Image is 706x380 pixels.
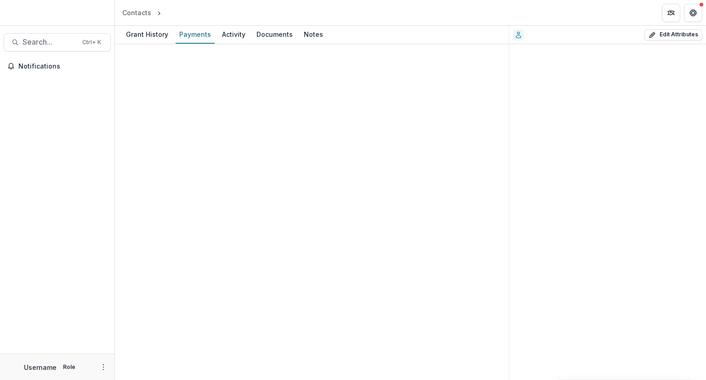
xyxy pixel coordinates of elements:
[18,63,107,70] span: Notifications
[119,6,202,19] nav: breadcrumb
[662,4,680,22] button: Partners
[4,59,111,74] button: Notifications
[218,28,249,41] div: Activity
[98,362,109,373] button: More
[253,28,296,41] div: Documents
[684,4,702,22] button: Get Help
[80,37,103,47] div: Ctrl + K
[122,28,172,41] div: Grant History
[300,28,327,41] div: Notes
[218,26,249,44] a: Activity
[24,363,57,372] p: Username
[4,33,111,52] button: Search...
[60,363,78,371] p: Role
[253,26,296,44] a: Documents
[300,26,327,44] a: Notes
[23,38,77,46] span: Search...
[119,6,155,19] a: Contacts
[176,28,215,41] div: Payments
[644,29,702,40] button: Edit Attributes
[122,26,172,44] a: Grant History
[176,26,215,44] a: Payments
[122,8,151,17] div: Contacts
